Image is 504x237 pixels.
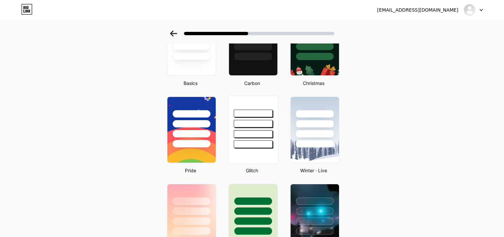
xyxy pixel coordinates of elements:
[288,80,339,87] div: Christmas
[165,167,216,174] div: Pride
[227,80,278,87] div: Carbon
[463,4,476,16] img: samsung thay pin
[165,80,216,87] div: Basics
[288,167,339,174] div: Winter · Live
[377,7,458,14] div: [EMAIL_ADDRESS][DOMAIN_NAME]
[227,167,278,174] div: Glitch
